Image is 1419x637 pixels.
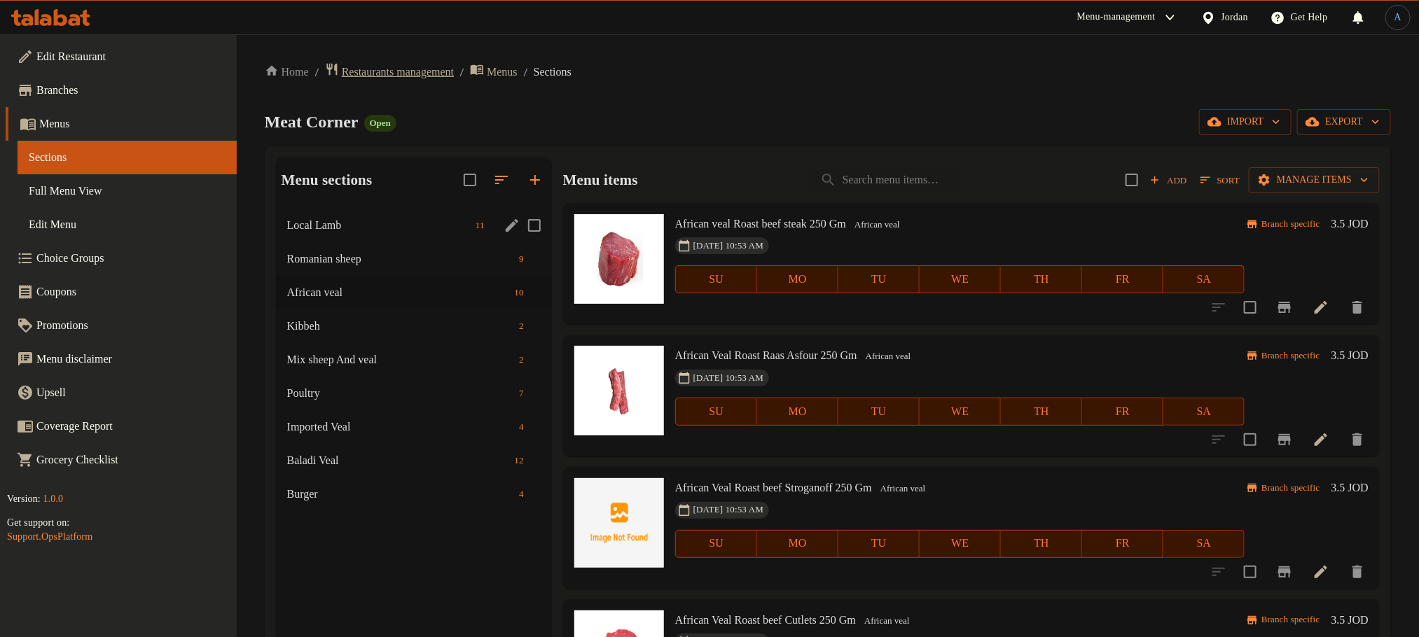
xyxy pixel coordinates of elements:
div: African veal [875,480,932,497]
span: Meat Corner [265,113,359,131]
button: TU [838,530,920,558]
span: import [1210,113,1280,131]
span: Mix sheep And veal [287,351,513,368]
span: Version: [7,493,41,504]
span: FR [1088,269,1158,290]
span: Add [1150,172,1188,188]
span: 10 [508,286,529,300]
span: Poultry [287,385,513,402]
div: African veal [287,284,509,301]
button: SA [1163,530,1245,558]
button: FR [1082,265,1163,293]
span: WE [925,402,995,422]
button: WE [920,265,1001,293]
span: [DATE] 10:53 AM [688,239,769,253]
a: Promotions [6,309,237,342]
span: 9 [513,253,529,266]
span: Menu disclaimer [36,351,226,367]
h2: Menu sections [282,169,373,190]
span: African veal [875,481,932,497]
a: Menus [6,107,237,141]
button: Sort [1197,169,1243,191]
button: MO [757,530,838,558]
button: delete [1341,555,1374,589]
button: delete [1341,423,1374,456]
button: Branch-specific-item [1268,423,1301,456]
span: Get support on: [7,517,69,528]
a: Coverage Report [6,409,237,443]
div: items [513,318,529,335]
span: Branch specific [1256,613,1325,626]
div: items [513,486,529,503]
span: TH [1006,533,1077,554]
button: MO [757,265,838,293]
button: FR [1082,530,1163,558]
div: items [513,251,529,267]
span: African veal [859,613,915,629]
span: Branches [36,82,226,99]
div: items [508,284,529,301]
img: African veal Roast beef steak 250 Gm [574,214,664,304]
div: African veal [849,216,906,233]
button: TH [1001,265,1082,293]
span: Full Menu View [29,183,226,199]
span: SU [681,533,752,554]
span: TU [844,402,914,422]
a: Edit Restaurant [6,40,237,73]
div: African veal10 [276,276,552,309]
div: Menu-management [1077,9,1156,26]
span: MO [763,533,833,554]
span: Promotions [36,317,226,334]
div: Baladi Veal [287,452,509,469]
span: Sections [534,64,572,80]
span: MO [763,269,833,290]
div: Poultry7 [276,377,552,410]
span: Upsell [36,384,226,401]
span: Burger [287,486,513,503]
div: Baladi Veal12 [276,444,552,477]
button: delete [1341,290,1374,324]
button: WE [920,530,1001,558]
span: Coupons [36,283,226,300]
span: Branch specific [1256,218,1325,231]
span: SA [1169,402,1239,422]
button: SU [675,398,757,426]
button: Manage items [1249,167,1380,193]
button: SA [1163,265,1245,293]
span: Sections [29,149,226,166]
li: / [314,64,319,80]
a: Support.OpsPlatform [7,531,92,542]
li: / [523,64,528,80]
span: TH [1006,402,1077,422]
span: TU [844,269,914,290]
a: Choice Groups [6,241,237,275]
div: items [513,385,529,402]
div: African veal [859,612,915,629]
span: 12 [508,454,529,468]
a: Branches [6,73,237,107]
div: Imported Veal4 [276,410,552,444]
span: African Veal Roast beef Cutlets 250 Gm [675,614,856,626]
button: SA [1163,398,1245,426]
div: items [513,419,529,435]
span: 11 [470,219,490,232]
span: SA [1169,533,1239,554]
span: Add item [1147,169,1191,191]
div: Imported Veal [287,419,513,435]
li: / [459,64,464,80]
div: Burger4 [276,477,552,511]
button: TH [1001,530,1082,558]
button: SU [675,530,757,558]
span: Select to update [1235,293,1265,322]
button: TH [1001,398,1082,426]
span: 4 [513,421,529,434]
span: Open [364,117,396,129]
span: Local Lamb [287,217,470,234]
span: SU [681,402,752,422]
button: MO [757,398,838,426]
span: 4 [513,488,529,501]
span: Choice Groups [36,250,226,267]
div: Romanian sheep [287,251,513,267]
span: SU [681,269,752,290]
